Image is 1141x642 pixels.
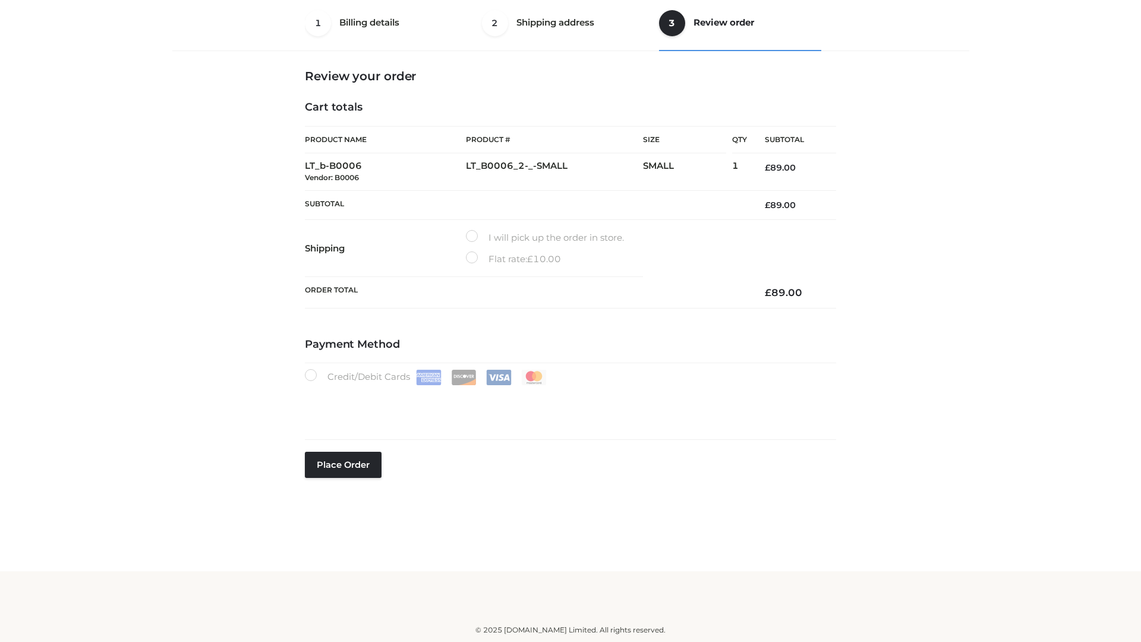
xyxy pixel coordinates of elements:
h4: Payment Method [305,338,836,351]
bdi: 89.00 [765,162,796,173]
label: Flat rate: [466,251,561,267]
span: £ [527,253,533,265]
th: Product Name [305,126,466,153]
td: 1 [732,153,747,191]
td: LT_B0006_2-_-SMALL [466,153,643,191]
span: £ [765,287,771,298]
img: Amex [416,370,442,385]
img: Discover [451,370,477,385]
th: Product # [466,126,643,153]
th: Shipping [305,220,466,277]
button: Place order [305,452,382,478]
td: LT_b-B0006 [305,153,466,191]
th: Order Total [305,277,747,309]
img: Visa [486,370,512,385]
h4: Cart totals [305,101,836,114]
bdi: 89.00 [765,287,802,298]
span: £ [765,162,770,173]
bdi: 10.00 [527,253,561,265]
bdi: 89.00 [765,200,796,210]
th: Subtotal [747,127,836,153]
span: £ [765,200,770,210]
h3: Review your order [305,69,836,83]
th: Qty [732,126,747,153]
td: SMALL [643,153,732,191]
label: I will pick up the order in store. [466,230,624,246]
label: Credit/Debit Cards [305,369,548,385]
th: Subtotal [305,190,747,219]
img: Mastercard [521,370,547,385]
th: Size [643,127,726,153]
small: Vendor: B0006 [305,173,359,182]
iframe: Secure payment input frame [302,383,834,426]
div: © 2025 [DOMAIN_NAME] Limited. All rights reserved. [176,624,965,636]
